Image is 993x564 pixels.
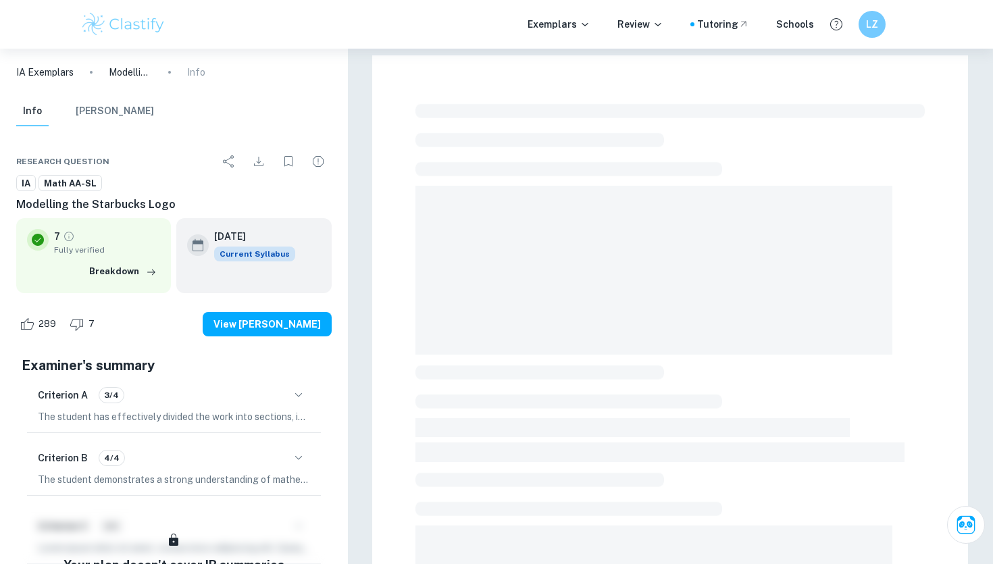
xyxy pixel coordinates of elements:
button: Help and Feedback [825,13,848,36]
a: IA [16,175,36,192]
h5: Examiner's summary [22,355,326,376]
span: Current Syllabus [214,247,295,261]
p: 7 [54,229,60,244]
div: This exemplar is based on the current syllabus. Feel free to refer to it for inspiration/ideas wh... [214,247,295,261]
h6: Modelling the Starbucks Logo [16,197,332,213]
div: Bookmark [275,148,302,175]
button: LZ [859,11,886,38]
div: Dislike [66,313,102,335]
span: Research question [16,155,109,168]
div: Download [245,148,272,175]
h6: Criterion B [38,451,88,465]
span: 7 [81,317,102,331]
a: Tutoring [697,17,749,32]
span: Math AA-SL [39,177,101,190]
a: Schools [776,17,814,32]
button: Ask Clai [947,506,985,544]
a: Grade fully verified [63,230,75,242]
span: 4/4 [99,452,124,464]
img: Clastify logo [80,11,166,38]
a: IA Exemplars [16,65,74,80]
div: Like [16,313,63,335]
p: Review [617,17,663,32]
span: IA [17,177,35,190]
span: 289 [31,317,63,331]
h6: Criterion A [38,388,88,403]
p: Modelling the Starbucks Logo [109,65,152,80]
div: Report issue [305,148,332,175]
button: Info [16,97,49,126]
h6: LZ [865,17,880,32]
button: Breakdown [86,261,160,282]
span: 3/4 [99,389,124,401]
span: Fully verified [54,244,160,256]
p: Exemplars [528,17,590,32]
button: View [PERSON_NAME] [203,312,332,336]
h6: [DATE] [214,229,284,244]
div: Share [215,148,243,175]
p: The student has effectively divided the work into sections, including introduction, main body, an... [38,409,310,424]
button: [PERSON_NAME] [76,97,154,126]
p: The student demonstrates a strong understanding of mathematical notation, symbols, and terminolog... [38,472,310,487]
a: Math AA-SL [39,175,102,192]
p: Info [187,65,205,80]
